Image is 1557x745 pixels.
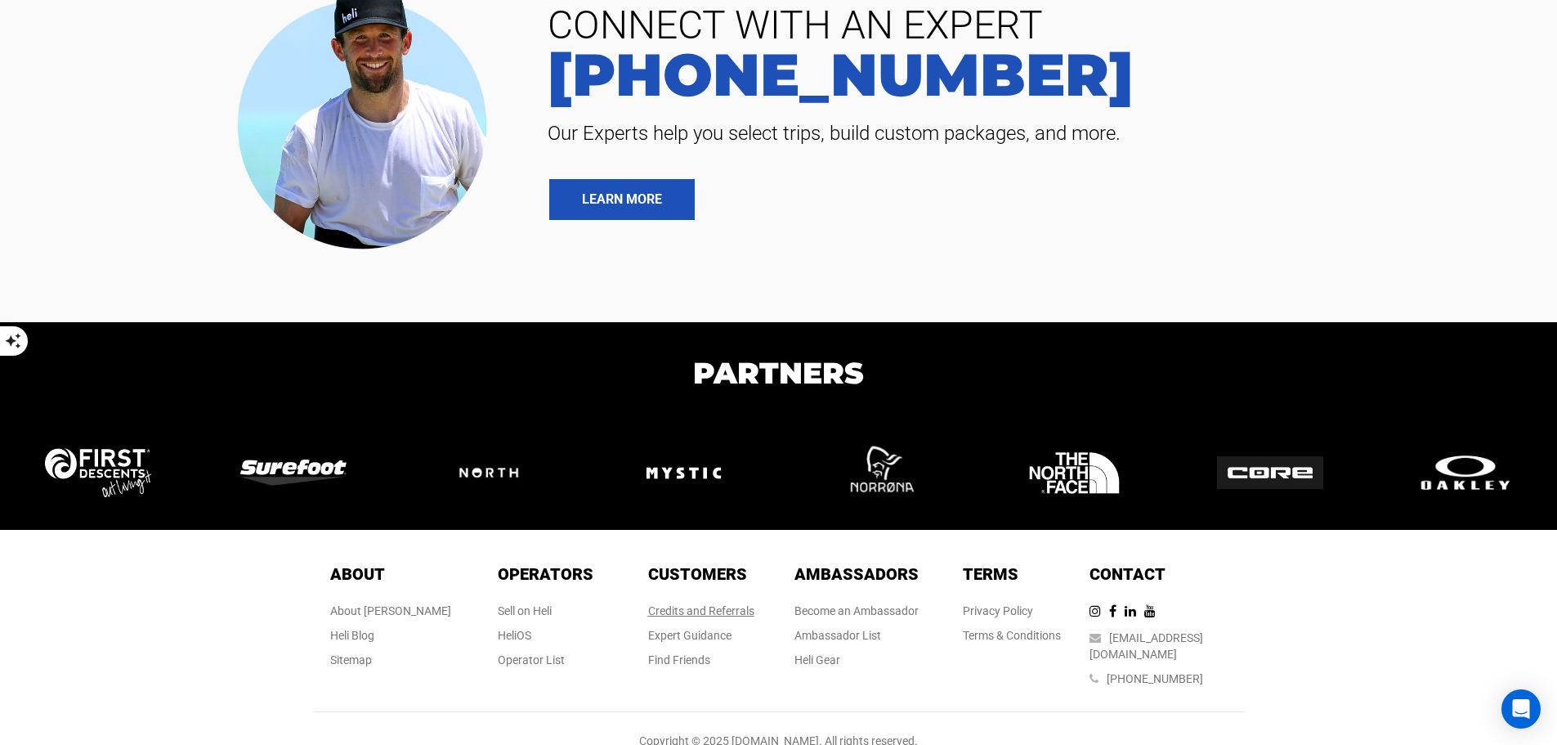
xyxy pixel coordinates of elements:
span: Terms [963,564,1018,584]
a: LEARN MORE [549,179,695,220]
img: logo [1412,451,1519,493]
div: About [PERSON_NAME] [330,603,451,619]
a: [PHONE_NUMBER] [1107,672,1203,685]
a: [EMAIL_ADDRESS][DOMAIN_NAME] [1089,631,1203,661]
span: Ambassadors [794,564,919,584]
span: Operators [498,564,593,584]
a: Terms & Conditions [963,629,1061,642]
span: About [330,564,385,584]
img: logo [1217,456,1323,489]
img: logo [436,445,542,500]
a: Heli Blog [330,629,374,642]
img: logo [45,448,151,497]
a: Become an Ambassador [794,604,919,617]
span: CONNECT WITH AN EXPERT [535,6,1532,45]
div: Sitemap [330,652,451,668]
img: logo [828,422,930,524]
a: Credits and Referrals [648,604,754,617]
img: logo [633,422,735,524]
a: Privacy Policy [963,604,1033,617]
a: Expert Guidance [648,629,732,642]
span: Our Experts help you select trips, build custom packages, and more. [535,120,1532,146]
div: Ambassador List [794,627,919,644]
div: Operator List [498,652,593,668]
div: Find Friends [648,652,754,668]
div: Sell on Heli [498,603,593,619]
div: Open Intercom Messenger [1501,689,1541,729]
span: Customers [648,564,747,584]
img: logo [1023,422,1125,524]
a: HeliOS [498,629,531,642]
img: logo [240,460,347,486]
span: Contact [1089,564,1166,584]
a: [PHONE_NUMBER] [535,45,1532,104]
a: Heli Gear [794,653,840,666]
